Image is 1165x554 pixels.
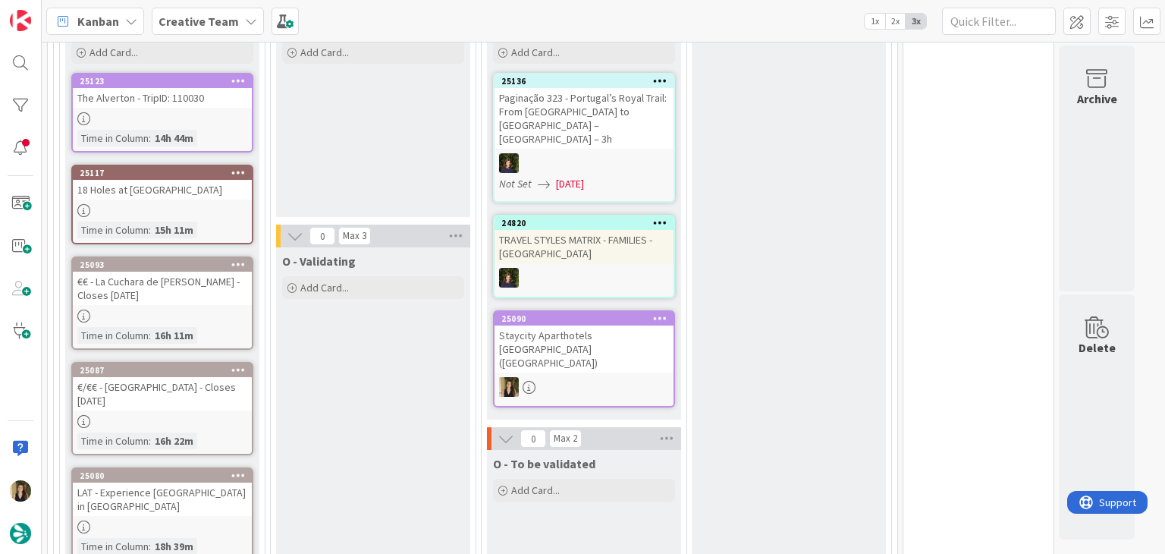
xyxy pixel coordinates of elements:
[906,14,926,29] span: 3x
[151,433,197,449] div: 16h 22m
[77,327,149,344] div: Time in Column
[865,14,885,29] span: 1x
[73,74,252,88] div: 25123
[511,483,560,497] span: Add Card...
[942,8,1056,35] input: Quick Filter...
[151,130,197,146] div: 14h 44m
[73,469,252,516] div: 25080LAT - Experience [GEOGRAPHIC_DATA] in [GEOGRAPHIC_DATA]
[73,258,252,272] div: 25093
[554,435,577,442] div: Max 2
[80,260,252,270] div: 25093
[10,10,31,31] img: Visit kanbanzone.com
[282,253,356,269] span: O - Validating
[32,2,69,20] span: Support
[885,14,906,29] span: 2x
[499,377,519,397] img: SP
[149,222,151,238] span: :
[149,327,151,344] span: :
[495,230,674,263] div: TRAVEL STYLES MATRIX - FAMILIES - [GEOGRAPHIC_DATA]
[495,88,674,149] div: Paginação 323 - Portugal’s Royal Trail: From [GEOGRAPHIC_DATA] to [GEOGRAPHIC_DATA] – [GEOGRAPHIC...
[73,272,252,305] div: €€ - La Cuchara de [PERSON_NAME] - Closes [DATE]
[73,74,252,108] div: 25123The Alverton - TripID: 110030
[73,469,252,483] div: 25080
[495,153,674,173] div: MC
[73,364,252,377] div: 25087
[73,166,252,200] div: 2511718 Holes at [GEOGRAPHIC_DATA]
[73,180,252,200] div: 18 Holes at [GEOGRAPHIC_DATA]
[73,364,252,411] div: 25087€/€€ - [GEOGRAPHIC_DATA] - Closes [DATE]
[77,433,149,449] div: Time in Column
[495,74,674,149] div: 25136Paginação 323 - Portugal’s Royal Trail: From [GEOGRAPHIC_DATA] to [GEOGRAPHIC_DATA] – [GEOGR...
[511,46,560,59] span: Add Card...
[343,232,366,240] div: Max 3
[80,365,252,376] div: 25087
[493,456,595,471] span: O - To be validated
[556,176,584,192] span: [DATE]
[89,46,138,59] span: Add Card...
[149,130,151,146] span: :
[1079,338,1116,357] div: Delete
[300,46,349,59] span: Add Card...
[73,377,252,411] div: €/€€ - [GEOGRAPHIC_DATA] - Closes [DATE]
[73,258,252,305] div: 25093€€ - La Cuchara de [PERSON_NAME] - Closes [DATE]
[77,130,149,146] div: Time in Column
[499,153,519,173] img: MC
[151,222,197,238] div: 15h 11m
[151,327,197,344] div: 16h 11m
[495,216,674,230] div: 24820
[495,74,674,88] div: 25136
[77,222,149,238] div: Time in Column
[149,433,151,449] span: :
[10,480,31,502] img: SP
[10,523,31,544] img: avatar
[80,168,252,178] div: 25117
[80,76,252,87] div: 25123
[501,76,674,87] div: 25136
[501,218,674,228] div: 24820
[1077,90,1117,108] div: Archive
[73,88,252,108] div: The Alverton - TripID: 110030
[80,471,252,481] div: 25080
[495,216,674,263] div: 24820TRAVEL STYLES MATRIX - FAMILIES - [GEOGRAPHIC_DATA]
[520,430,546,448] span: 0
[499,268,519,288] img: MC
[495,377,674,397] div: SP
[495,268,674,288] div: MC
[73,166,252,180] div: 25117
[495,326,674,373] div: Staycity Aparthotels [GEOGRAPHIC_DATA] ([GEOGRAPHIC_DATA])
[501,313,674,324] div: 25090
[309,227,335,245] span: 0
[499,177,532,190] i: Not Set
[77,12,119,30] span: Kanban
[73,483,252,516] div: LAT - Experience [GEOGRAPHIC_DATA] in [GEOGRAPHIC_DATA]
[495,312,674,373] div: 25090Staycity Aparthotels [GEOGRAPHIC_DATA] ([GEOGRAPHIC_DATA])
[159,14,239,29] b: Creative Team
[300,281,349,294] span: Add Card...
[495,312,674,326] div: 25090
